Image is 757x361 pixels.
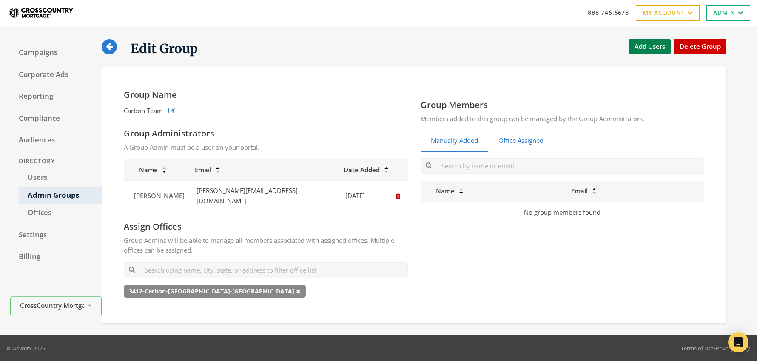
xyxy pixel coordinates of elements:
a: Audiences [10,131,102,149]
a: Users [19,169,102,187]
span: Name [129,165,158,174]
h4: Group Name [124,89,408,100]
span: [PERSON_NAME] [134,191,185,200]
span: Email [571,187,588,195]
a: 888.746.5678 [588,8,629,17]
span: Carbon Team [124,106,163,116]
div: Open Intercom Messenger [728,332,748,352]
td: [PERSON_NAME][EMAIL_ADDRESS][DOMAIN_NAME] [190,180,339,211]
span: Email [195,165,211,174]
h4: Assign Offices [124,221,408,232]
a: Billing [10,248,102,266]
a: Manually Added [421,131,488,151]
a: Privacy Policy [716,344,750,352]
span: Name [426,187,455,195]
input: Search by name or email... [421,158,705,174]
td: No group members found [421,202,705,222]
span: 3412-Carbon-[GEOGRAPHIC_DATA]-[GEOGRAPHIC_DATA] [124,285,306,298]
button: Delete Group [674,39,726,54]
p: Members added to this group can be managed by the Group Administrators. [421,114,705,124]
p: © Adwerx 2025 [7,344,45,352]
a: Reporting [10,88,102,105]
img: Adwerx [7,2,76,23]
h4: Group Members [421,99,705,111]
a: My Account [636,5,700,21]
a: Offices [19,204,102,222]
a: Settings [10,226,102,244]
a: Admin [706,5,750,21]
p: A Group Admin must be a user on your portal. [124,142,408,152]
a: Office Assigned [488,131,554,151]
button: CrossCountry Mortgage [10,296,102,316]
input: Search using name, city, state, or address to filter office list [124,262,408,278]
span: CrossCountry Mortgage [20,301,84,310]
button: Add Users [629,39,671,54]
a: Admin Groups [19,187,102,205]
td: [DATE] [339,180,388,211]
h1: Edit Group [131,40,198,57]
a: Compliance [10,110,102,128]
h4: Group Administrators [124,128,408,139]
div: • [681,344,750,352]
p: Group Admins will be able to manage all members associated with assigned offices. Multiple office... [124,236,408,256]
a: Campaigns [10,44,102,62]
a: Terms of Use [681,344,714,352]
a: Corporate Ads [10,66,102,84]
span: Date Added [344,165,380,174]
button: Remove Administrator [393,189,403,203]
div: Directory [10,153,102,169]
i: Remove office [296,288,301,294]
